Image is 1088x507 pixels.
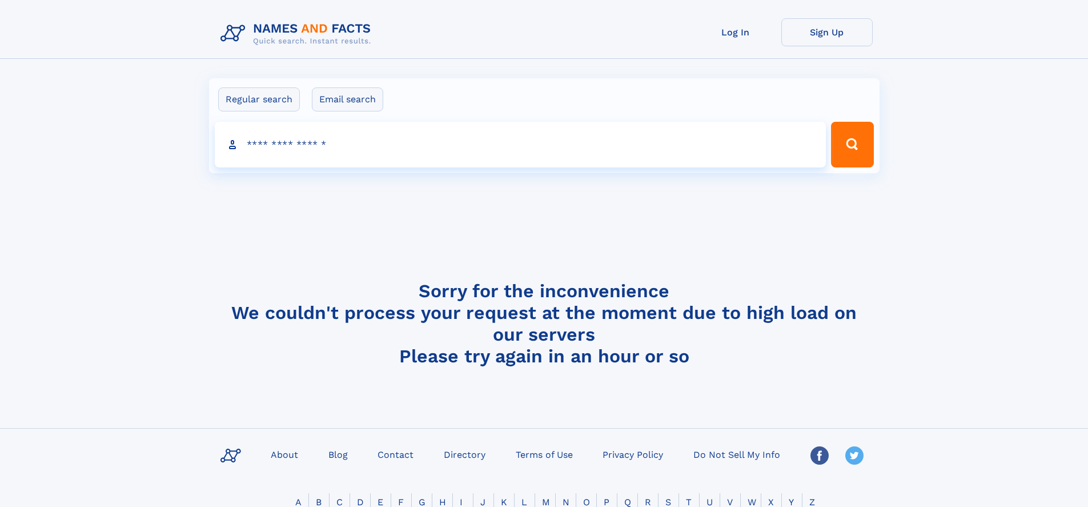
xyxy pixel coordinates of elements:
input: search input [215,122,826,167]
a: Contact [373,446,418,462]
h4: Sorry for the inconvenience We couldn't process your request at the moment due to high load on ou... [216,280,873,367]
a: Terms of Use [511,446,577,462]
a: Sign Up [781,18,873,46]
label: Regular search [218,87,300,111]
a: Blog [324,446,352,462]
img: Logo Names and Facts [216,18,380,49]
img: Facebook [810,446,829,465]
a: About [266,446,303,462]
label: Email search [312,87,383,111]
a: Directory [439,446,490,462]
img: Twitter [845,446,864,465]
a: Log In [690,18,781,46]
a: Privacy Policy [598,446,668,462]
a: Do Not Sell My Info [689,446,785,462]
button: Search Button [831,122,873,167]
